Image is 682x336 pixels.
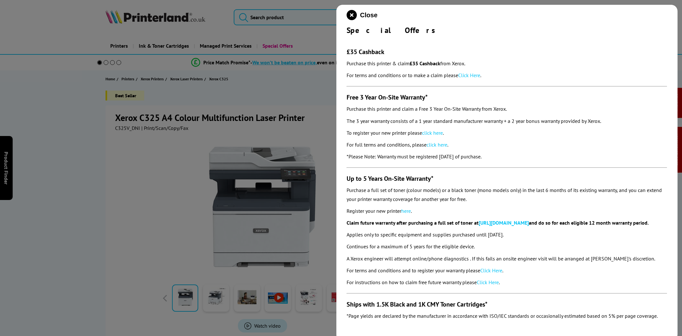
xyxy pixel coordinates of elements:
[401,208,411,214] a: here
[347,186,667,203] p: Purchase a full set of toner (colour models) or a black toner (mono models only) in the last 6 mo...
[347,25,667,35] div: Special Offers
[347,230,667,239] p: Applies only to specific equipment and supplies purchased until [DATE].
[347,129,667,137] p: To register your new printer please .
[360,12,377,19] span: Close
[347,140,667,149] p: For full terms and conditions, please .
[347,313,657,328] em: *Page yields are declared by the manufacturer in accordance with ISO/IEC standards or occasionall...
[347,59,667,68] p: Purchase this printer & claim from Xerox.
[347,152,667,161] p: *Please Note: Warranty must be registered [DATE] of purchase.
[347,278,667,287] p: For instructions on how to claim free future warranty please .
[422,130,443,136] a: click here
[347,300,667,308] h3: Ships with 1.5K Black and 1K CMY Toner Cartridges*
[410,60,440,67] strong: £35 Cashback
[347,207,667,215] p: Register your new printer .
[347,242,667,251] p: Continues for a maximum of 5 years for the eligible device.
[347,117,667,125] p: The 3 year warranty consists of a 1 year standard manufacturer warranty + a 2 year bonus warranty...
[347,266,667,275] p: For terms and conditions and to register your warranty please .
[347,174,667,183] h3: Up to 5 Years On-Site Warranty*
[347,105,667,113] p: Purchase this printer and claim a Free 3 Year On-Site Warranty from Xerox.
[480,267,502,274] a: Click Here
[347,48,667,56] h3: £35 Cashback
[529,220,649,226] b: and do so for each eligible 12 month warranty period.
[458,72,480,78] a: Click Here
[427,141,447,148] a: click here
[347,93,667,101] h3: Free 3 Year On-Site Warranty*
[347,254,667,263] p: A Xerox engineer will attempt online/phone diagnostics . If this fails an onsite engineer visit w...
[347,10,377,20] button: close modal
[347,71,667,80] p: For terms and conditions or to make a claim please .
[479,220,529,226] a: [URL][DOMAIN_NAME]
[347,220,479,226] b: Claim future warranty after purchasing a full set of toner at
[477,279,499,285] a: Click Here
